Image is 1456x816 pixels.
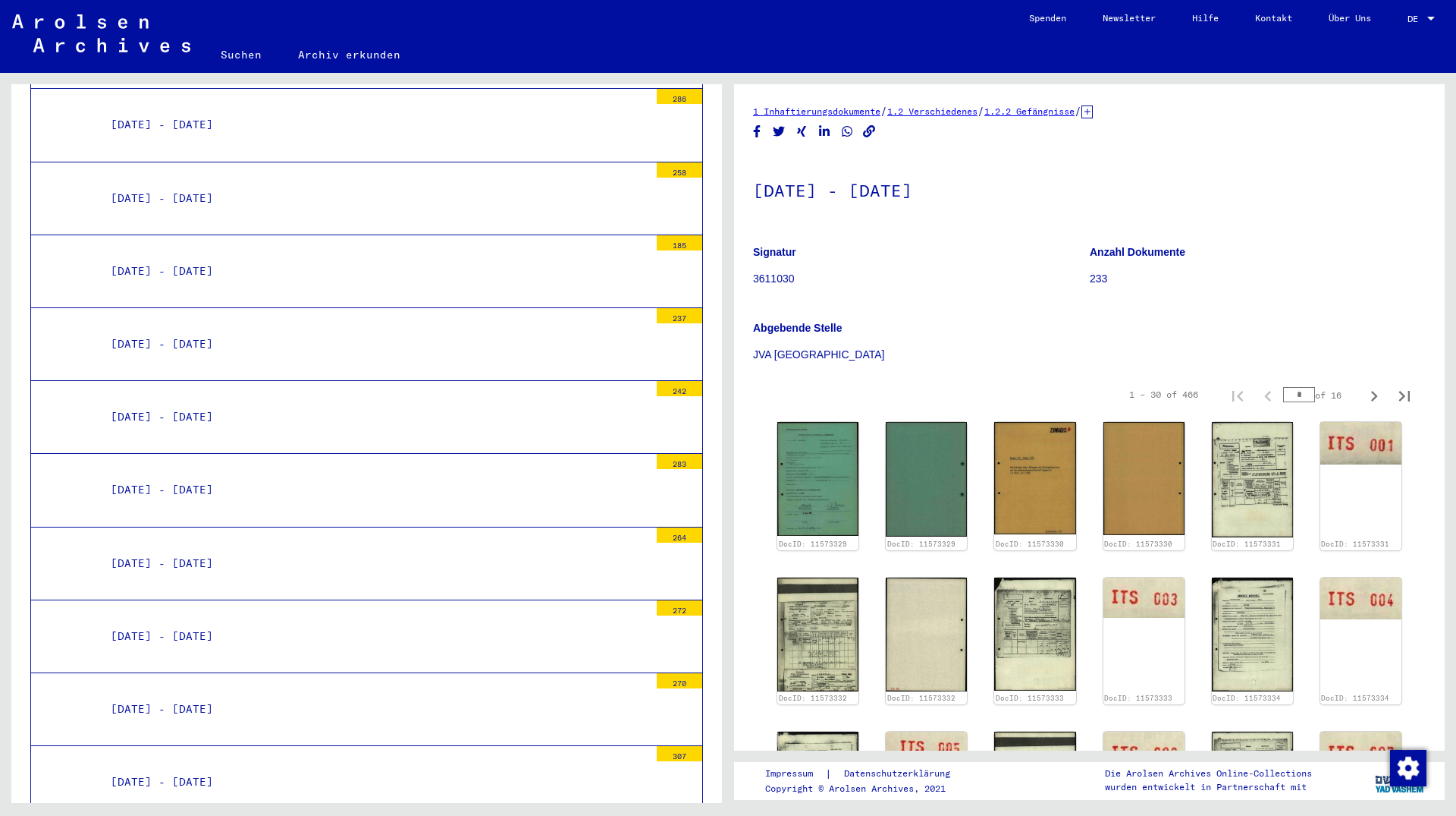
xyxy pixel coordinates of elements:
[1407,14,1424,24] span: DE
[777,578,858,692] img: 001.jpg
[1372,761,1429,799] img: yv_logo.png
[657,600,702,616] div: 272
[887,540,955,548] a: DocID: 11573329
[1103,578,1185,619] img: 002.jpg
[657,89,702,104] div: 286
[657,162,702,178] div: 258
[886,732,967,775] img: 002.jpg
[1104,694,1172,702] a: DocID: 11573333
[861,122,877,141] button: Copy link
[1390,750,1426,786] img: Zustimmung ändern
[1212,422,1293,537] img: 001.jpg
[202,36,280,73] a: Suchen
[1213,540,1281,548] a: DocID: 11573331
[99,257,649,286] div: [DATE] - [DATE]
[99,110,649,140] div: [DATE] - [DATE]
[749,122,765,141] button: Share on Facebook
[1105,767,1312,780] p: Die Arolsen Archives Online-Collections
[880,104,887,118] span: /
[99,695,649,724] div: [DATE] - [DATE]
[779,694,847,702] a: DocID: 11573332
[99,402,649,432] div: [DATE] - [DATE]
[832,766,968,782] a: Datenschutzerklärung
[994,578,1075,691] img: 001.jpg
[99,549,649,578] div: [DATE] - [DATE]
[753,347,1426,363] p: JVA [GEOGRAPHIC_DATA]
[1103,422,1185,534] img: 002.jpg
[657,381,702,396] div: 242
[1389,380,1420,410] button: Last page
[1253,380,1283,410] button: Previous page
[779,540,847,548] a: DocID: 11573329
[1389,749,1426,786] div: Zustimmung ändern
[886,578,967,692] img: 002.jpg
[765,782,968,796] p: Copyright © Arolsen Archives, 2021
[886,422,967,537] img: 002.jpg
[753,156,1426,222] h1: [DATE] - [DATE]
[657,235,702,250] div: 185
[753,271,1089,287] p: 3611030
[753,246,796,258] b: Signatur
[99,329,649,359] div: [DATE] - [DATE]
[1103,732,1185,774] img: 002.jpg
[753,106,880,117] a: 1 Inhaftierungsdokumente
[1222,380,1253,410] button: First page
[765,766,968,782] div: |
[984,106,1075,117] a: 1.2.2 Gefängnisse
[1321,540,1389,548] a: DocID: 11573331
[753,322,842,334] b: Abgebende Stelle
[657,528,702,543] div: 264
[817,122,833,141] button: Share on LinkedIn
[887,694,955,702] a: DocID: 11573332
[1213,694,1281,702] a: DocID: 11573334
[99,767,649,797] div: [DATE] - [DATE]
[657,673,702,688] div: 270
[994,422,1075,534] img: 001.jpg
[657,308,702,323] div: 237
[887,106,977,117] a: 1.2 Verschiedenes
[996,694,1064,702] a: DocID: 11573333
[1075,104,1081,118] span: /
[839,122,855,141] button: Share on WhatsApp
[1104,540,1172,548] a: DocID: 11573330
[280,36,419,73] a: Archiv erkunden
[1359,380,1389,410] button: Next page
[12,14,190,52] img: Arolsen_neg.svg
[771,122,787,141] button: Share on Twitter
[99,622,649,651] div: [DATE] - [DATE]
[1090,246,1185,258] b: Anzahl Dokumente
[765,766,825,782] a: Impressum
[1321,694,1389,702] a: DocID: 11573334
[99,475,649,505] div: [DATE] - [DATE]
[996,540,1064,548] a: DocID: 11573330
[1320,422,1401,465] img: 002.jpg
[1320,578,1401,620] img: 002.jpg
[1105,780,1312,794] p: wurden entwickelt in Partnerschaft mit
[1320,732,1401,774] img: 002.jpg
[657,454,702,469] div: 283
[1283,388,1359,402] div: of 16
[794,122,810,141] button: Share on Xing
[1212,578,1293,692] img: 001.jpg
[99,184,649,213] div: [DATE] - [DATE]
[657,746,702,761] div: 307
[1090,271,1426,287] p: 233
[1129,388,1198,402] div: 1 – 30 of 466
[777,422,858,536] img: 001.jpg
[977,104,984,118] span: /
